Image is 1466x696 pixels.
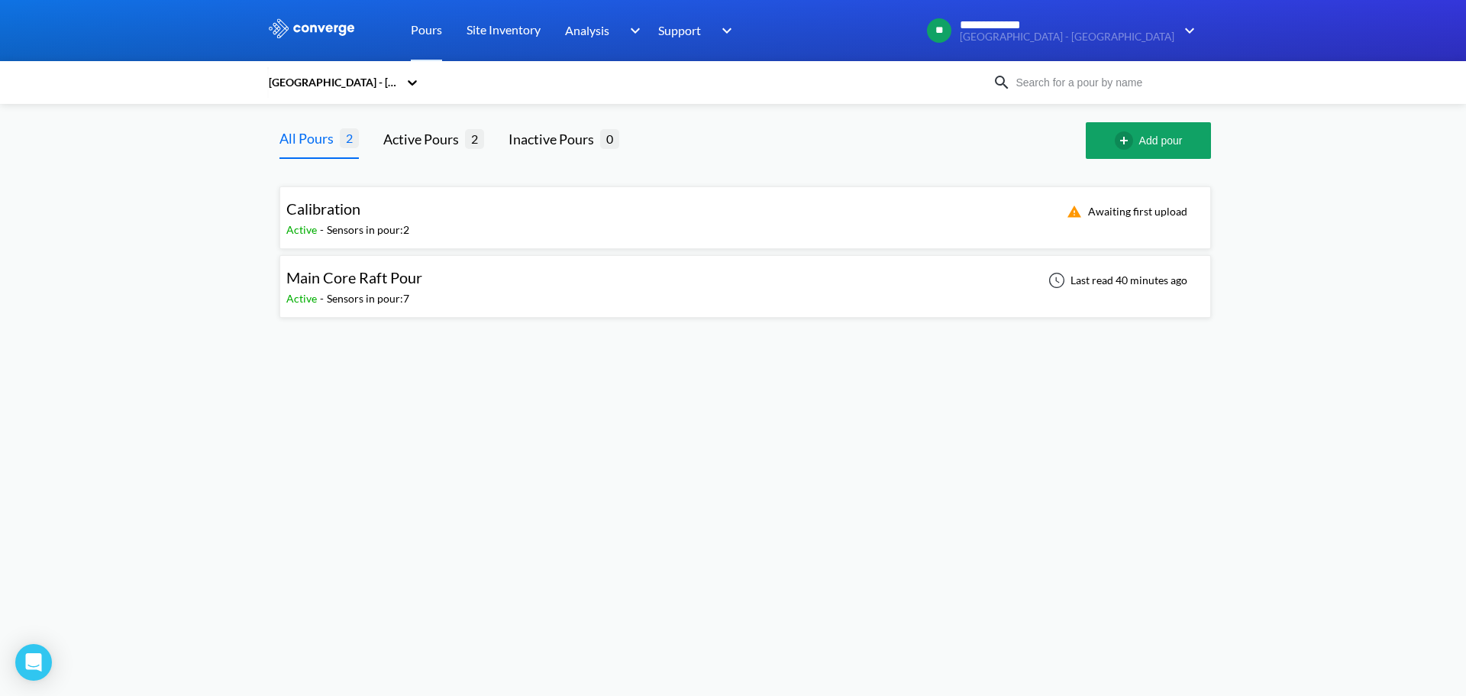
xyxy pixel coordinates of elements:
[279,273,1211,286] a: Main Core Raft PourActive-Sensors in pour:7Last read 40 minutes ago
[1011,74,1196,91] input: Search for a pour by name
[509,128,600,150] div: Inactive Pours
[1174,21,1199,40] img: downArrow.svg
[320,292,327,305] span: -
[1040,271,1192,290] div: Last read 40 minutes ago
[286,292,320,305] span: Active
[960,31,1174,43] span: [GEOGRAPHIC_DATA] - [GEOGRAPHIC_DATA]
[267,74,399,91] div: [GEOGRAPHIC_DATA] - [GEOGRAPHIC_DATA]
[327,222,409,238] div: Sensors in pour: 2
[1086,122,1211,159] button: Add pour
[320,223,327,236] span: -
[286,223,320,236] span: Active
[286,199,360,218] span: Calibration
[267,18,356,38] img: logo_ewhite.svg
[993,73,1011,92] img: icon-search.svg
[465,129,484,148] span: 2
[712,21,736,40] img: downArrow.svg
[1058,202,1192,221] div: Awaiting first upload
[286,268,422,286] span: Main Core Raft Pour
[279,128,340,149] div: All Pours
[383,128,465,150] div: Active Pours
[600,129,619,148] span: 0
[15,644,52,681] div: Open Intercom Messenger
[658,21,701,40] span: Support
[565,21,609,40] span: Analysis
[340,128,359,147] span: 2
[327,290,409,307] div: Sensors in pour: 7
[620,21,644,40] img: downArrow.svg
[1115,131,1139,150] img: add-circle-outline.svg
[279,204,1211,217] a: CalibrationActive-Sensors in pour:2Awaiting first upload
